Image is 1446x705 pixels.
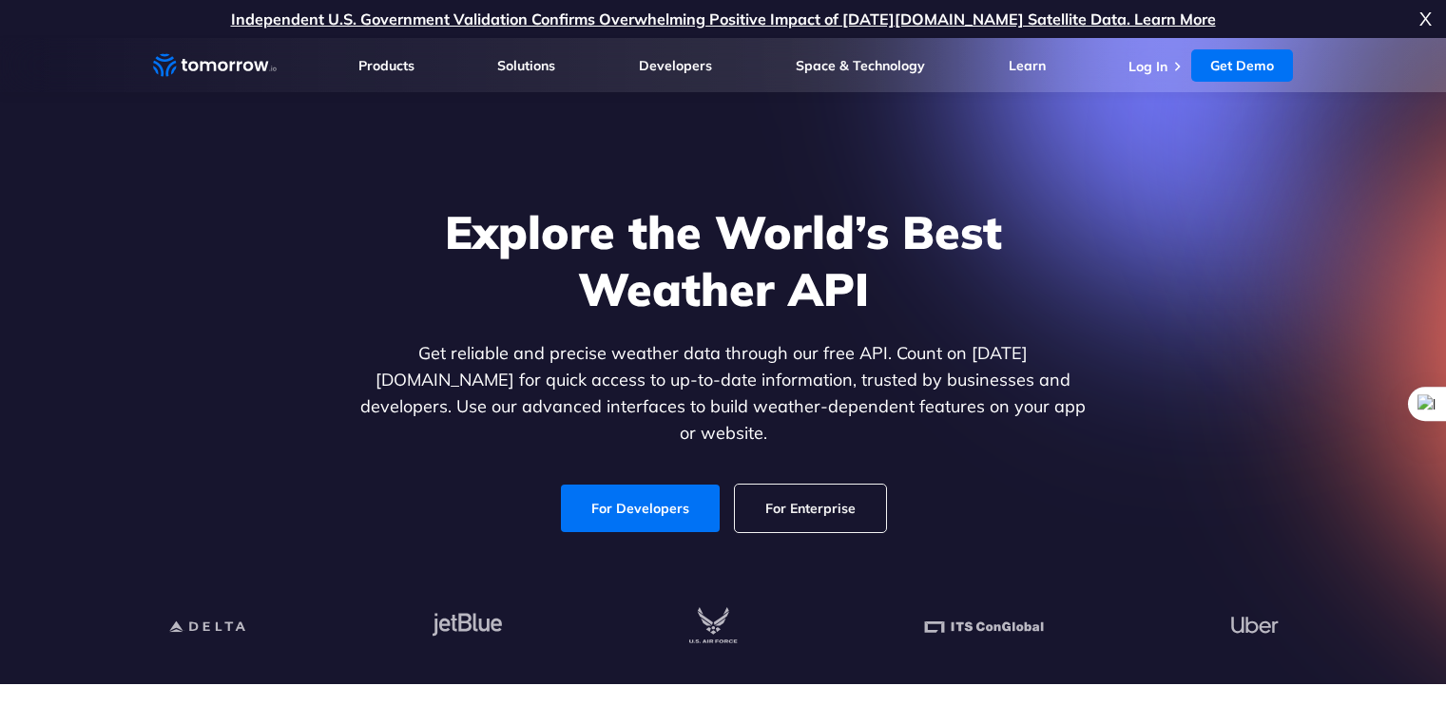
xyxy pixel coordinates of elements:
[1009,57,1046,74] a: Learn
[1191,49,1293,82] a: Get Demo
[153,51,277,80] a: Home link
[796,57,925,74] a: Space & Technology
[231,10,1216,29] a: Independent U.S. Government Validation Confirms Overwhelming Positive Impact of [DATE][DOMAIN_NAM...
[358,57,415,74] a: Products
[357,340,1090,447] p: Get reliable and precise weather data through our free API. Count on [DATE][DOMAIN_NAME] for quic...
[357,203,1090,317] h1: Explore the World’s Best Weather API
[735,485,886,532] a: For Enterprise
[497,57,555,74] a: Solutions
[561,485,720,532] a: For Developers
[639,57,712,74] a: Developers
[1128,58,1167,75] a: Log In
